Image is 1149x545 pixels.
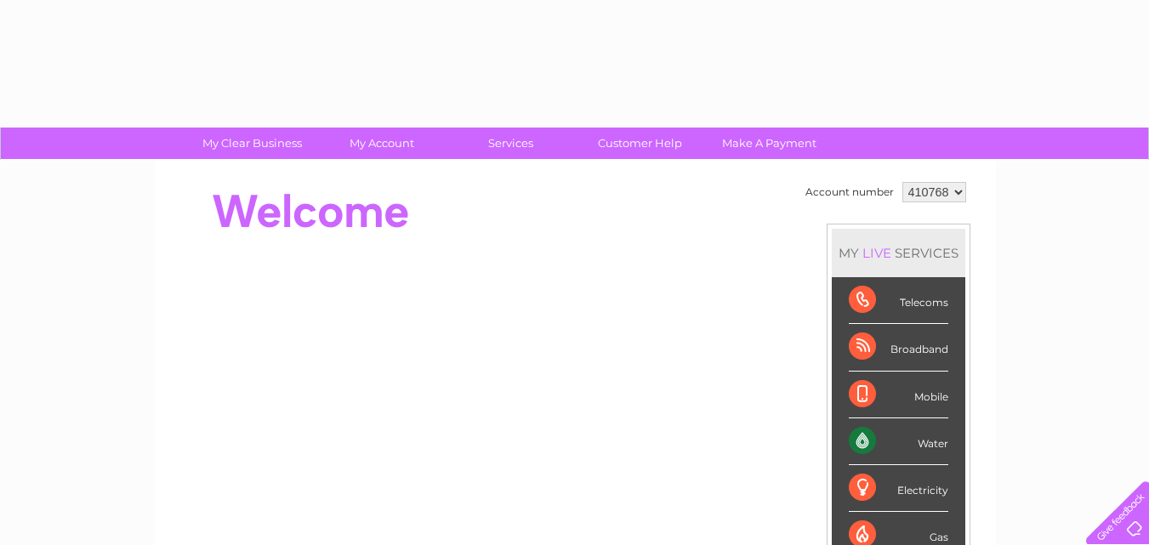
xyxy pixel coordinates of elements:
div: MY SERVICES [832,229,965,277]
div: Broadband [849,324,948,371]
a: Make A Payment [699,128,839,159]
div: LIVE [859,245,895,261]
a: My Clear Business [182,128,322,159]
div: Water [849,418,948,465]
a: My Account [311,128,452,159]
a: Services [441,128,581,159]
div: Mobile [849,372,948,418]
a: Customer Help [570,128,710,159]
div: Electricity [849,465,948,512]
div: Telecoms [849,277,948,324]
td: Account number [801,178,898,207]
